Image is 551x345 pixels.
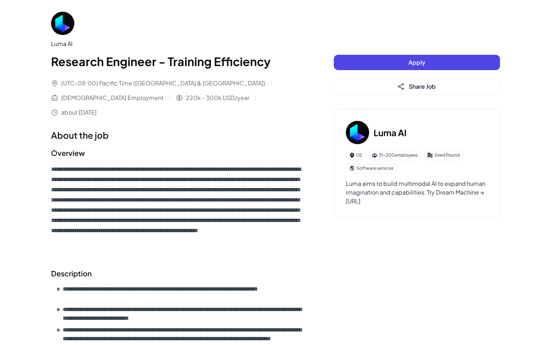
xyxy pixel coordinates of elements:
div: Luma AI [51,39,305,48]
h2: Description [51,268,305,279]
h3: Luma AI [374,126,407,139]
button: Share Job [334,79,500,94]
span: (UTC-08:00) Pacific Time ([GEOGRAPHIC_DATA] & [GEOGRAPHIC_DATA]) [61,79,265,88]
button: Apply [334,55,500,70]
h1: About the job [51,129,305,142]
span: [DEMOGRAPHIC_DATA] Employment [61,93,164,102]
div: Software services [346,163,397,173]
h1: Research Engineer - Training Efficiency [51,53,305,70]
span: 220k - 300k USD/year [186,93,249,102]
div: US [346,150,366,160]
div: Seed Round [424,150,463,160]
span: about [DATE] [61,108,97,117]
img: Lu [51,12,74,35]
div: 51-200 employees [368,150,421,160]
h2: Overview [51,147,305,158]
div: Luma aims to build multimodal AI to expand human imagination and capabilities. Try Dream Machine ... [346,179,488,206]
span: Apply [409,58,425,66]
span: Share Job [409,83,436,90]
img: Lu [346,121,369,144]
